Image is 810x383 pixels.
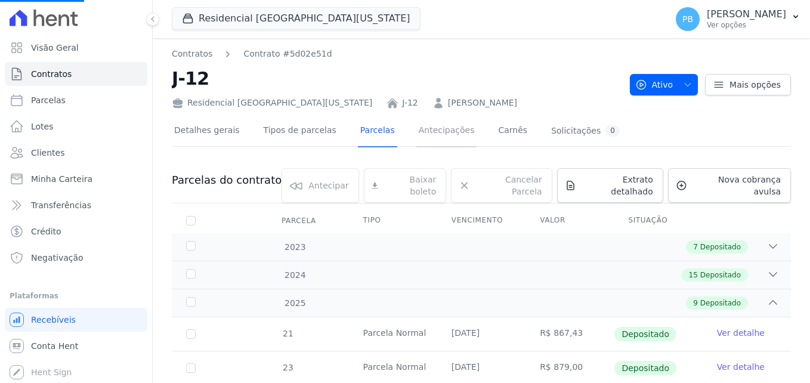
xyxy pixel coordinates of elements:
[549,116,622,147] a: Solicitações0
[717,327,765,339] a: Ver detalhe
[5,141,147,165] a: Clientes
[172,65,620,92] h2: J-12
[349,208,437,233] th: Tipo
[172,173,282,187] h3: Parcelas do contrato
[705,74,791,95] a: Mais opções
[496,116,530,147] a: Carnês
[243,48,332,60] a: Contrato #5d02e51d
[614,327,676,341] span: Depositado
[186,363,196,373] input: Só é possível selecionar pagamentos em aberto
[402,97,418,109] a: J-12
[172,48,332,60] nav: Breadcrumb
[5,115,147,138] a: Lotes
[700,270,741,280] span: Depositado
[614,361,676,375] span: Depositado
[5,220,147,243] a: Crédito
[666,2,810,36] button: PB [PERSON_NAME] Ver opções
[717,361,765,373] a: Ver detalhe
[172,97,372,109] div: Residencial [GEOGRAPHIC_DATA][US_STATE]
[551,125,620,137] div: Solicitações
[282,329,293,338] span: 21
[605,125,620,137] div: 0
[31,226,61,237] span: Crédito
[416,116,477,147] a: Antecipações
[31,173,92,185] span: Minha Carteira
[5,334,147,358] a: Conta Hent
[581,174,653,197] span: Extrato detalhado
[5,167,147,191] a: Minha Carteira
[437,317,525,351] td: [DATE]
[689,270,698,280] span: 15
[31,199,91,211] span: Transferências
[5,193,147,217] a: Transferências
[282,363,293,372] span: 23
[630,74,698,95] button: Ativo
[5,62,147,86] a: Contratos
[448,97,517,109] a: [PERSON_NAME]
[5,36,147,60] a: Visão Geral
[31,68,72,80] span: Contratos
[31,121,54,132] span: Lotes
[172,7,421,30] button: Residencial [GEOGRAPHIC_DATA][US_STATE]
[614,208,702,233] th: Situação
[692,174,781,197] span: Nova cobrança avulsa
[707,20,786,30] p: Ver opções
[707,8,786,20] p: [PERSON_NAME]
[693,242,698,252] span: 7
[31,147,64,159] span: Clientes
[261,116,339,147] a: Tipos de parcelas
[700,298,741,308] span: Depositado
[525,208,614,233] th: Valor
[349,317,437,351] td: Parcela Normal
[358,116,397,147] a: Parcelas
[31,340,78,352] span: Conta Hent
[172,48,620,60] nav: Breadcrumb
[557,168,663,203] a: Extrato detalhado
[186,329,196,339] input: Só é possível selecionar pagamentos em aberto
[682,15,693,23] span: PB
[693,298,698,308] span: 9
[172,48,212,60] a: Contratos
[635,74,673,95] span: Ativo
[31,314,76,326] span: Recebíveis
[5,308,147,332] a: Recebíveis
[5,246,147,270] a: Negativação
[437,208,525,233] th: Vencimento
[668,168,791,203] a: Nova cobrança avulsa
[172,116,242,147] a: Detalhes gerais
[525,317,614,351] td: R$ 867,43
[267,209,330,233] div: Parcela
[5,88,147,112] a: Parcelas
[10,289,143,303] div: Plataformas
[700,242,741,252] span: Depositado
[729,79,781,91] span: Mais opções
[31,42,79,54] span: Visão Geral
[31,94,66,106] span: Parcelas
[31,252,84,264] span: Negativação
